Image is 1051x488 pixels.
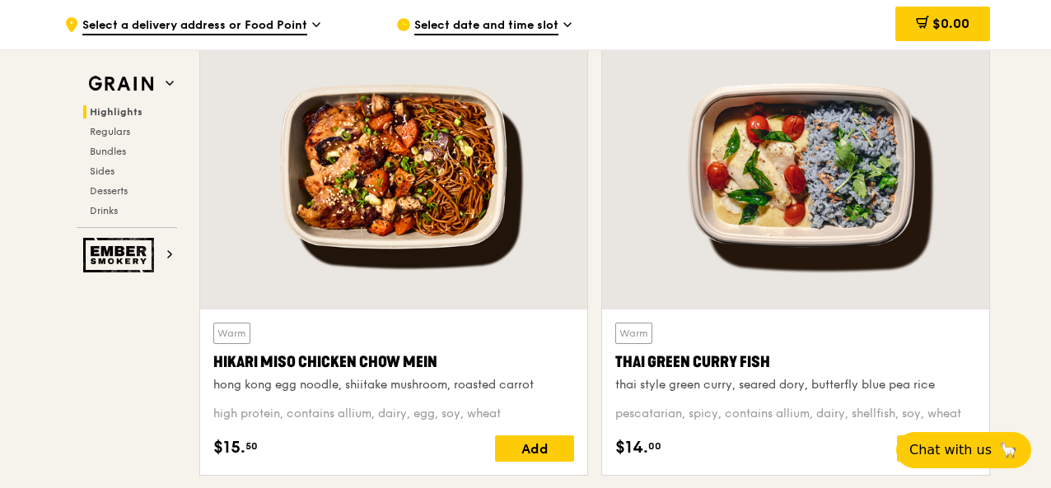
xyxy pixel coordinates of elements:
[615,351,976,374] div: Thai Green Curry Fish
[495,435,574,462] div: Add
[213,323,250,344] div: Warm
[245,439,258,453] span: 50
[90,185,128,197] span: Desserts
[90,205,118,216] span: Drinks
[998,440,1018,460] span: 🦙
[414,17,558,35] span: Select date and time slot
[615,323,652,344] div: Warm
[615,435,648,460] span: $14.
[213,435,245,460] span: $15.
[213,406,574,422] div: high protein, contains allium, dairy, egg, soy, wheat
[90,146,126,157] span: Bundles
[83,69,159,99] img: Grain web logo
[615,377,976,393] div: thai style green curry, seared dory, butterfly blue pea rice
[213,351,574,374] div: Hikari Miso Chicken Chow Mein
[896,432,1031,468] button: Chat with us🦙
[897,435,976,462] div: Add
[90,165,114,177] span: Sides
[932,16,969,31] span: $0.00
[615,406,976,422] div: pescatarian, spicy, contains allium, dairy, shellfish, soy, wheat
[648,439,661,453] span: 00
[82,17,307,35] span: Select a delivery address or Food Point
[90,126,130,137] span: Regulars
[90,106,142,118] span: Highlights
[909,440,992,460] span: Chat with us
[83,238,159,272] img: Ember Smokery web logo
[213,377,574,393] div: hong kong egg noodle, shiitake mushroom, roasted carrot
